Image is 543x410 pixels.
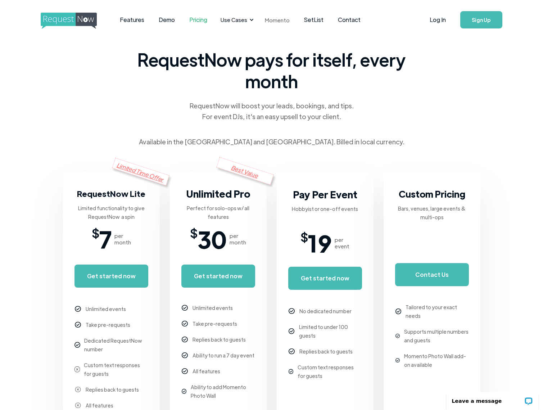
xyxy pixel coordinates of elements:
[182,337,188,343] img: checkmark
[114,233,131,245] div: per month
[335,236,349,249] div: per event
[99,228,112,250] span: 7
[293,188,357,201] strong: Pay Per Event
[77,186,145,201] h3: RequestNow Lite
[460,11,502,28] a: Sign Up
[182,9,214,31] a: Pricing
[41,13,110,29] img: requestnow logo
[112,158,169,185] div: Limited Time Offer
[395,358,400,362] img: checkmark
[191,383,255,400] div: Ability to add Momento Photo Wall
[113,9,151,31] a: Features
[406,303,469,320] div: Tailored to your exact needs
[299,307,352,315] div: No dedicated number
[230,233,246,245] div: per month
[151,9,182,31] a: Demo
[258,9,297,31] a: Momento
[292,204,358,213] div: Hobbyist or one-off events
[298,363,362,380] div: Custom text responses for guests
[216,9,256,31] div: Use Cases
[288,267,362,290] a: Get started now
[74,204,148,221] div: Limited functionality to give RequestNow a spin
[75,402,81,409] img: checkmark
[193,351,254,360] div: Ability to run a 7 day event
[399,188,465,200] strong: Custom Pricing
[181,265,255,288] a: Get started now
[289,369,293,374] img: checkmark
[181,204,255,221] div: Perfect for solo-ops w/ all features
[75,387,81,393] img: checkmark
[395,204,469,221] div: Bars, venues, large events & multi-ops
[86,401,113,410] div: All features
[189,100,354,122] div: RequestNow will boost your leads, bookings, and tips. For event DJs, it's an easy upsell to your ...
[193,303,233,312] div: Unlimited events
[308,232,332,254] span: 19
[395,308,401,314] img: checkmark
[299,347,353,356] div: Replies back to guests
[404,327,469,344] div: Supports multiple numbers and guests
[289,328,294,334] img: checkmark
[300,232,308,241] span: $
[86,305,126,313] div: Unlimited events
[139,136,404,147] div: Available in the [GEOGRAPHIC_DATA] and [GEOGRAPHIC_DATA]. Billed in local currency.
[92,228,99,237] span: $
[422,7,453,32] a: Log In
[216,157,274,185] div: Best Value
[395,263,469,286] a: Contact Us
[182,389,186,393] img: checkmark
[289,308,295,314] img: checkmark
[75,322,81,328] img: checkmark
[186,186,250,201] h3: Unlimited Pro
[190,228,198,237] span: $
[198,228,227,250] span: 30
[395,334,400,338] img: checkmark
[299,323,362,340] div: Limited to under 100 guests
[193,319,237,328] div: Take pre-requests
[193,367,220,375] div: All features
[182,305,188,311] img: checkmark
[74,342,80,348] img: checkmark
[182,321,188,327] img: checkmark
[135,49,408,92] span: RequestNow pays for itself, every month
[75,306,81,312] img: checkmark
[221,16,247,24] div: Use Cases
[182,368,188,374] img: checkmark
[86,320,130,329] div: Take pre-requests
[84,336,148,353] div: Dedicated RequestNow number
[289,348,295,355] img: checkmark
[442,387,543,410] iframe: LiveChat chat widget
[74,366,80,372] img: checkmark
[297,9,331,31] a: SetList
[193,335,246,344] div: Replies back to guests
[84,361,148,378] div: Custom text responses for guests
[331,9,368,31] a: Contact
[404,352,469,369] div: Momento Photo Wall add-on available
[41,13,95,27] a: home
[86,385,139,394] div: Replies back to guests
[74,265,148,288] a: Get started now
[182,352,188,359] img: checkmark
